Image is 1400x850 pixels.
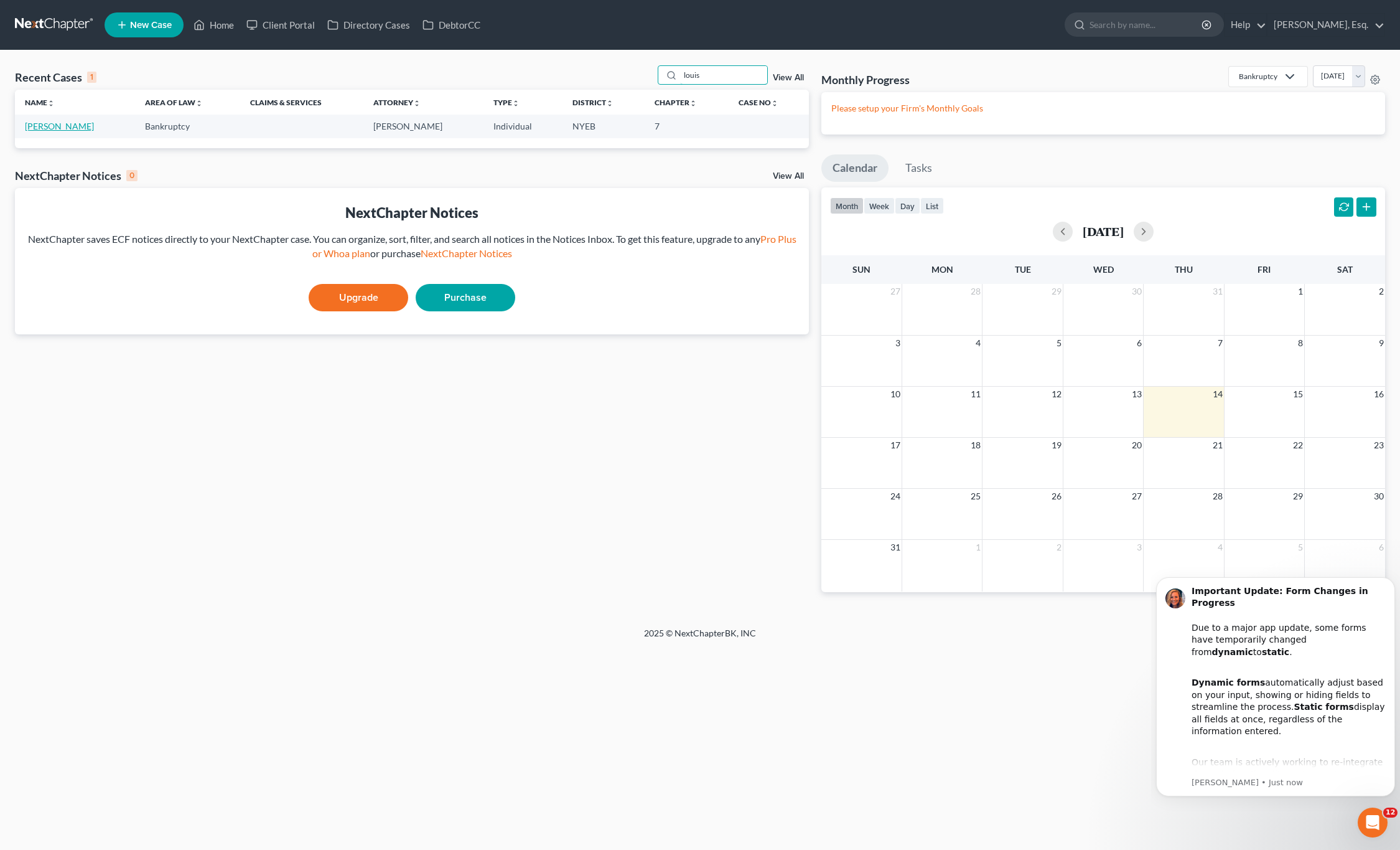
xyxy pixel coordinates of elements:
[15,168,138,183] div: NextChapter Notices
[1337,264,1353,275] span: Sat
[1090,13,1203,36] input: Search by name...
[1216,336,1224,351] span: 7
[1297,284,1304,299] span: 1
[920,197,944,214] button: list
[1258,264,1271,275] span: Fri
[739,98,778,107] a: Case Nounfold_more
[512,100,520,107] i: unfold_more
[773,172,804,181] a: View All
[363,115,483,138] td: [PERSON_NAME]
[1373,387,1385,402] span: 16
[1358,808,1388,838] iframe: Intercom live chat
[1373,489,1385,504] span: 30
[1378,284,1385,299] span: 2
[771,100,778,107] i: unfold_more
[135,115,240,138] td: Bankruptcy
[831,102,1375,115] p: Please setup your Firm's Monthly Goals
[974,336,982,351] span: 4
[25,98,55,107] a: Nameunfold_more
[126,170,138,181] div: 0
[1378,336,1385,351] span: 9
[413,100,421,107] i: unfold_more
[1151,559,1400,816] iframe: Intercom notifications message
[969,284,982,299] span: 28
[889,489,902,504] span: 24
[889,387,902,402] span: 10
[25,232,799,261] div: NextChapter saves ECF notices directly to your NextChapter case. You can organize, sort, filter, ...
[1211,438,1224,453] span: 21
[1267,14,1384,36] a: [PERSON_NAME], Esq.
[680,66,767,84] input: Search by name...
[416,14,487,36] a: DebtorCC
[1050,489,1063,504] span: 26
[1131,387,1143,402] span: 13
[689,100,697,107] i: unfold_more
[889,284,902,299] span: 27
[1292,489,1304,504] span: 29
[969,438,982,453] span: 18
[773,73,804,82] a: View All
[655,98,697,107] a: Chapterunfold_more
[864,197,895,214] button: week
[1131,438,1143,453] span: 20
[1239,71,1277,82] div: Bankruptcy
[1383,808,1398,818] span: 12
[130,21,172,30] span: New Case
[240,90,363,115] th: Claims & Services
[969,387,982,402] span: 11
[421,247,512,259] a: NextChapter Notices
[969,489,982,504] span: 25
[416,284,515,311] a: Purchase
[40,186,235,271] div: Our team is actively working to re-integrate dynamic functionality and expects to have it restore...
[894,336,902,351] span: 3
[47,100,55,107] i: unfold_more
[373,98,421,107] a: Attorneyunfold_more
[1055,336,1063,351] span: 5
[321,14,416,36] a: Directory Cases
[1297,336,1304,351] span: 8
[1050,284,1063,299] span: 29
[1136,336,1143,351] span: 6
[852,264,870,275] span: Sun
[195,100,203,107] i: unfold_more
[1216,540,1224,555] span: 4
[1292,438,1304,453] span: 22
[493,98,520,107] a: Typeunfold_more
[1211,489,1224,504] span: 28
[309,284,408,311] a: Upgrade
[1211,284,1224,299] span: 31
[87,72,96,83] div: 1
[1292,387,1304,402] span: 15
[974,540,982,555] span: 1
[1050,387,1063,402] span: 12
[1297,540,1304,555] span: 5
[483,115,562,138] td: Individual
[187,14,240,36] a: Home
[830,197,864,214] button: month
[25,121,94,131] a: [PERSON_NAME]
[25,203,799,222] div: NextChapter Notices
[889,540,902,555] span: 31
[562,115,645,138] td: NYEB
[15,70,96,85] div: Recent Cases
[1093,264,1114,275] span: Wed
[1083,225,1124,238] h2: [DATE]
[345,627,1055,649] div: 2025 © NextChapterBK, INC
[1055,540,1063,555] span: 2
[821,72,910,87] h3: Monthly Progress
[1131,284,1143,299] span: 30
[1050,438,1063,453] span: 19
[1211,387,1224,402] span: 14
[1225,14,1266,36] a: Help
[645,115,729,138] td: 7
[1175,264,1193,275] span: Thu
